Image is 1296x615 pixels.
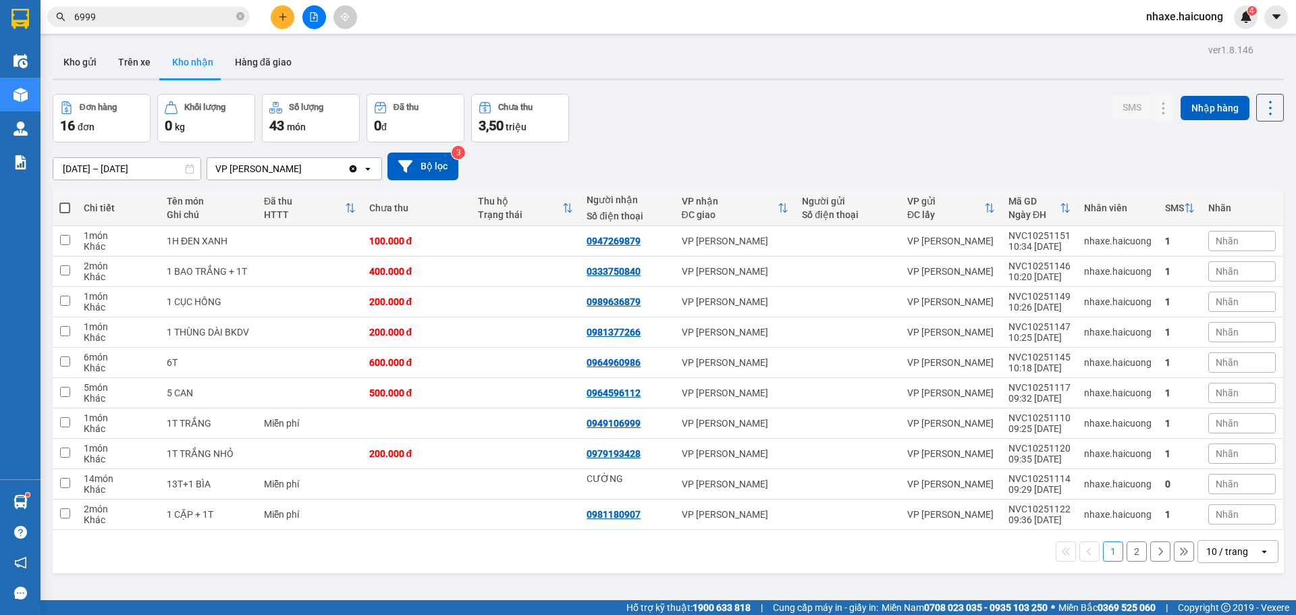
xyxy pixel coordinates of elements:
[471,190,580,226] th: Toggle SortBy
[682,196,778,207] div: VP nhận
[348,163,358,174] svg: Clear value
[84,363,153,373] div: Khác
[1008,504,1071,514] div: NVC10251122
[1008,291,1071,302] div: NVC10251149
[626,600,751,615] span: Hỗ trợ kỹ thuật:
[1165,387,1195,398] div: 1
[1008,363,1071,373] div: 10:18 [DATE]
[13,495,28,509] img: warehouse-icon
[1165,203,1184,213] div: SMS
[1127,541,1147,562] button: 2
[1216,387,1239,398] span: Nhãn
[1084,296,1152,307] div: nhaxe.haicuong
[1051,605,1055,610] span: ⚪️
[478,209,562,220] div: Trạng thái
[587,357,641,368] div: 0964960986
[478,196,562,207] div: Thu hộ
[1165,327,1195,338] div: 1
[13,122,28,136] img: warehouse-icon
[53,46,107,78] button: Kho gửi
[1264,5,1288,29] button: caret-down
[802,196,894,207] div: Người gửi
[257,190,362,226] th: Toggle SortBy
[309,12,319,22] span: file-add
[11,9,29,29] img: logo-vxr
[1008,443,1071,454] div: NVC10251120
[1216,448,1239,459] span: Nhãn
[26,493,30,497] sup: 1
[84,241,153,252] div: Khác
[682,387,789,398] div: VP [PERSON_NAME]
[907,387,995,398] div: VP [PERSON_NAME]
[269,117,284,134] span: 43
[682,236,789,246] div: VP [PERSON_NAME]
[362,163,373,174] svg: open
[84,352,153,363] div: 6 món
[682,509,789,520] div: VP [PERSON_NAME]
[167,387,250,398] div: 5 CAN
[374,117,381,134] span: 0
[167,266,250,277] div: 1 BAO TRẮNG + 1T
[84,484,153,495] div: Khác
[215,162,302,176] div: VP [PERSON_NAME]
[452,146,465,159] sup: 3
[907,196,984,207] div: VP gửi
[264,509,356,520] div: Miễn phí
[303,162,304,176] input: Selected VP Nguyễn Văn Cừ.
[278,12,288,22] span: plus
[381,122,387,132] span: đ
[107,46,161,78] button: Trên xe
[907,236,995,246] div: VP [PERSON_NAME]
[53,158,200,180] input: Select a date range.
[1165,357,1195,368] div: 1
[498,103,533,112] div: Chưa thu
[1008,302,1071,313] div: 10:26 [DATE]
[167,418,250,429] div: 1T TRẮNG
[907,418,995,429] div: VP [PERSON_NAME]
[167,236,250,246] div: 1H ĐEN XANH
[84,473,153,484] div: 14 món
[907,357,995,368] div: VP [PERSON_NAME]
[84,230,153,241] div: 1 món
[84,382,153,393] div: 5 món
[175,122,185,132] span: kg
[682,357,789,368] div: VP [PERSON_NAME]
[506,122,526,132] span: triệu
[1240,11,1252,23] img: icon-new-feature
[161,46,224,78] button: Kho nhận
[587,327,641,338] div: 0981377266
[14,556,27,569] span: notification
[1008,473,1071,484] div: NVC10251114
[84,454,153,464] div: Khác
[369,448,464,459] div: 200.000 đ
[471,94,569,142] button: Chưa thu3,50 triệu
[1165,479,1195,489] div: 0
[1221,603,1231,612] span: copyright
[1008,321,1071,332] div: NVC10251147
[1216,509,1239,520] span: Nhãn
[1008,196,1060,207] div: Mã GD
[264,209,345,220] div: HTTT
[587,211,668,221] div: Số điện thoại
[84,412,153,423] div: 1 món
[1002,190,1077,226] th: Toggle SortBy
[907,266,995,277] div: VP [PERSON_NAME]
[369,387,464,398] div: 500.000 đ
[60,117,75,134] span: 16
[264,479,356,489] div: Miễn phí
[1259,546,1270,557] svg: open
[1008,352,1071,363] div: NVC10251145
[84,321,153,332] div: 1 món
[587,448,641,459] div: 0979193428
[1084,266,1152,277] div: nhaxe.haicuong
[1208,203,1276,213] div: Nhãn
[882,600,1048,615] span: Miền Nam
[1216,236,1239,246] span: Nhãn
[78,122,94,132] span: đơn
[1216,418,1239,429] span: Nhãn
[1216,266,1239,277] span: Nhãn
[236,11,244,24] span: close-circle
[682,418,789,429] div: VP [PERSON_NAME]
[682,296,789,307] div: VP [PERSON_NAME]
[1058,600,1156,615] span: Miền Bắc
